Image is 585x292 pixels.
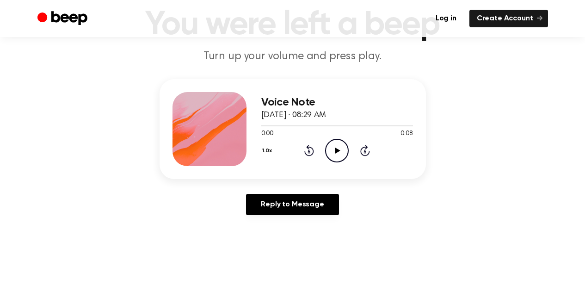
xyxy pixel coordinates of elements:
[246,194,339,215] a: Reply to Message
[261,96,413,109] h3: Voice Note
[115,49,470,64] p: Turn up your volume and press play.
[261,143,276,159] button: 1.0x
[469,10,548,27] a: Create Account
[428,10,464,27] a: Log in
[37,10,90,28] a: Beep
[400,129,413,139] span: 0:08
[261,111,326,119] span: [DATE] · 08:29 AM
[261,129,273,139] span: 0:00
